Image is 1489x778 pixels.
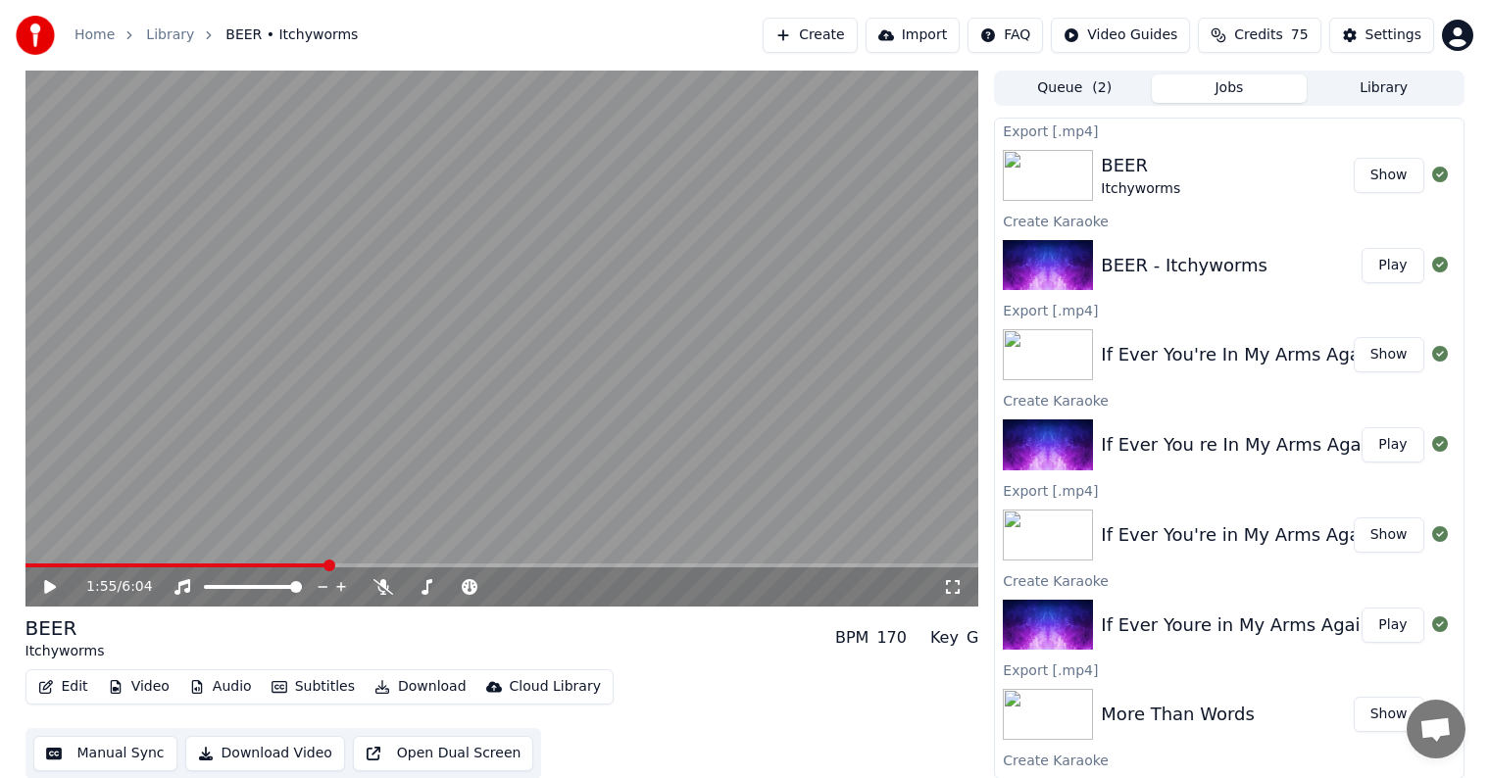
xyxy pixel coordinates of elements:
[367,673,474,701] button: Download
[1291,25,1309,45] span: 75
[1051,18,1190,53] button: Video Guides
[1354,517,1424,553] button: Show
[264,673,363,701] button: Subtitles
[1365,25,1421,45] div: Settings
[353,736,534,771] button: Open Dual Screen
[1101,341,1376,368] div: If Ever You're In My Arms Again
[876,626,907,650] div: 170
[995,748,1463,771] div: Create Karaoke
[1329,18,1434,53] button: Settings
[967,626,978,650] div: G
[1101,521,1376,549] div: If Ever You're in My Arms Again
[995,657,1463,681] div: Export [.mp4]
[1152,74,1307,103] button: Jobs
[995,478,1463,502] div: Export [.mp4]
[1101,701,1255,728] div: More Than Words
[1101,252,1267,279] div: BEER - Itchyworms
[1354,337,1424,372] button: Show
[995,568,1463,592] div: Create Karaoke
[1307,74,1462,103] button: Library
[835,626,869,650] div: BPM
[866,18,960,53] button: Import
[146,25,194,45] a: Library
[1198,18,1320,53] button: Credits75
[25,642,105,661] div: Itchyworms
[968,18,1043,53] button: FAQ
[510,677,601,697] div: Cloud Library
[30,673,96,701] button: Edit
[997,74,1152,103] button: Queue
[74,25,115,45] a: Home
[225,25,358,45] span: BEER • Itchyworms
[1101,611,1371,639] div: If Ever Youre in My Arms Again
[995,298,1463,321] div: Export [.mp4]
[1101,179,1180,199] div: Itchyworms
[86,577,133,597] div: /
[995,119,1463,142] div: Export [.mp4]
[74,25,358,45] nav: breadcrumb
[25,614,105,642] div: BEER
[1362,248,1423,283] button: Play
[1234,25,1282,45] span: Credits
[1354,697,1424,732] button: Show
[763,18,858,53] button: Create
[86,577,117,597] span: 1:55
[995,209,1463,232] div: Create Karaoke
[33,736,177,771] button: Manual Sync
[1092,78,1112,98] span: ( 2 )
[1354,158,1424,193] button: Show
[1362,427,1423,462] button: Play
[100,673,177,701] button: Video
[1407,700,1465,758] div: Open chat
[995,388,1463,412] div: Create Karaoke
[1101,431,1377,459] div: If Ever You re In My Arms Again
[122,577,152,597] span: 6:04
[1362,608,1423,643] button: Play
[930,626,959,650] div: Key
[16,16,55,55] img: youka
[185,736,345,771] button: Download Video
[181,673,260,701] button: Audio
[1101,152,1180,179] div: BEER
